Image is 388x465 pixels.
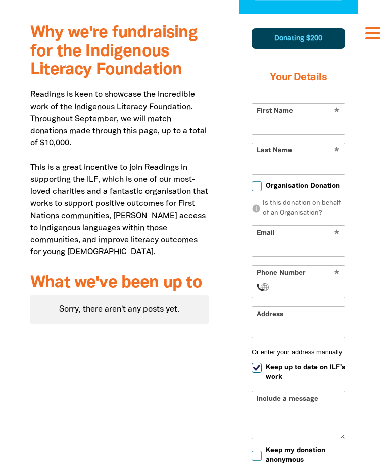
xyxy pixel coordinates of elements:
div: Donating $200 [252,28,345,49]
input: Organisation Donation [252,181,262,191]
p: Is this donation on behalf of an Organisation? [252,199,345,219]
button: Or enter your address manually [252,348,345,356]
p: Readings is keen to showcase the incredible work of the Indigenous Literacy Foundation. Throughou... [30,89,209,259]
span: Keep my donation anonymous [266,446,345,465]
i: info [252,204,261,213]
div: Sorry, there aren't any posts yet. [30,295,209,324]
input: Keep up to date on ILF's work [252,363,262,373]
h3: Your Details [252,59,345,96]
span: Organisation Donation [266,181,340,191]
i: Required [334,270,339,279]
span: Why we're fundraising for the Indigenous Literacy Foundation [30,25,198,77]
div: Paginated content [30,295,209,324]
h3: What we've been up to [30,274,209,292]
input: Keep my donation anonymous [252,451,262,461]
span: Keep up to date on ILF's work [266,363,345,382]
